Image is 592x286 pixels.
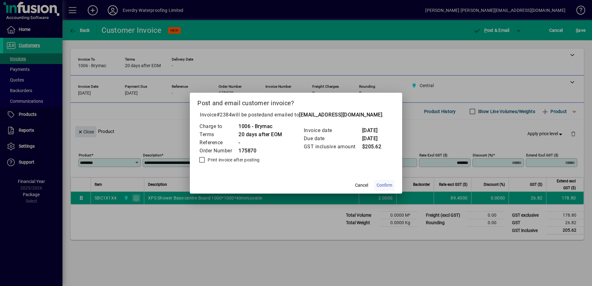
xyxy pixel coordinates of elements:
[238,147,282,155] td: 175870
[199,122,238,131] td: Charge to
[362,126,387,135] td: [DATE]
[299,112,382,118] b: [EMAIL_ADDRESS][DOMAIN_NAME]
[199,131,238,139] td: Terms
[199,139,238,147] td: Reference
[355,182,368,189] span: Cancel
[238,131,282,139] td: 20 days after EOM
[190,93,402,111] h2: Post and email customer invoice?
[238,139,282,147] td: -
[374,180,395,191] button: Confirm
[352,180,372,191] button: Cancel
[238,122,282,131] td: 1006 - Brymac
[303,143,362,151] td: GST inclusive amount
[199,147,238,155] td: Order Number
[303,135,362,143] td: Due date
[206,157,259,163] label: Print invoice after posting
[197,111,395,119] p: Invoice will be posted .
[377,182,392,189] span: Confirm
[217,112,232,118] span: #2384
[303,126,362,135] td: Invoice date
[264,112,382,118] span: and emailed to
[362,135,387,143] td: [DATE]
[362,143,387,151] td: $205.62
